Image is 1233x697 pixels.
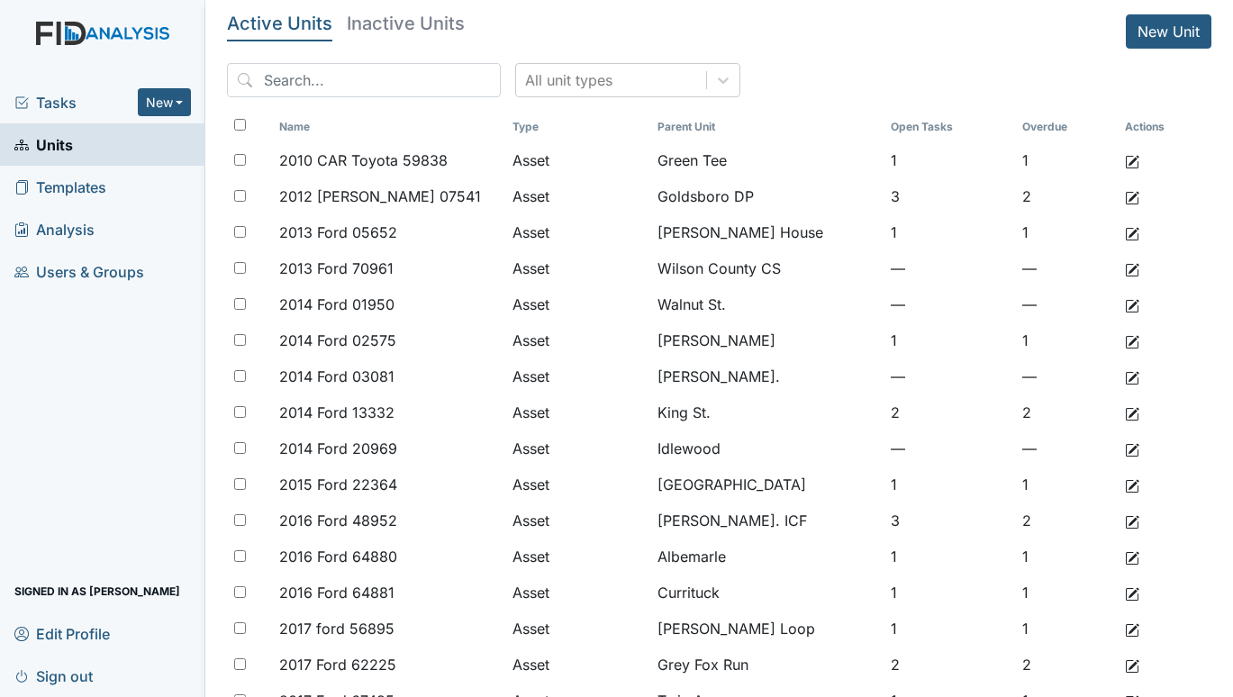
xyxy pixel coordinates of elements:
td: Asset [505,430,650,466]
button: New [138,88,192,116]
td: Walnut St. [650,286,884,322]
td: 2 [1015,502,1118,539]
th: Actions [1118,112,1208,142]
td: 1 [884,214,1016,250]
td: 2 [1015,178,1118,214]
td: 3 [884,502,1016,539]
span: Templates [14,173,106,201]
span: Sign out [14,662,93,690]
td: 1 [884,611,1016,647]
span: 2016 Ford 64881 [279,582,394,603]
td: 1 [1015,142,1118,178]
td: 1 [884,322,1016,358]
th: Toggle SortBy [650,112,884,142]
th: Toggle SortBy [884,112,1016,142]
td: 1 [1015,322,1118,358]
td: 2 [1015,647,1118,683]
td: — [884,358,1016,394]
td: — [1015,358,1118,394]
td: 2 [884,647,1016,683]
td: 1 [884,466,1016,502]
td: 1 [1015,611,1118,647]
td: Asset [505,178,650,214]
td: 1 [1015,214,1118,250]
span: Analysis [14,215,95,243]
td: Asset [505,214,650,250]
span: 2010 CAR Toyota 59838 [279,149,448,171]
input: Search... [227,63,501,97]
span: 2014 Ford 01950 [279,294,394,315]
td: 2 [884,394,1016,430]
td: 1 [884,142,1016,178]
td: [PERSON_NAME] House [650,214,884,250]
span: 2017 ford 56895 [279,618,394,639]
td: — [1015,286,1118,322]
th: Toggle SortBy [1015,112,1118,142]
span: Edit Profile [14,620,110,647]
td: 1 [884,575,1016,611]
td: [PERSON_NAME] Loop [650,611,884,647]
td: Asset [505,575,650,611]
td: Goldsboro DP [650,178,884,214]
span: 2014 Ford 13332 [279,402,394,423]
span: Units [14,131,73,158]
td: 1 [884,539,1016,575]
td: — [1015,250,1118,286]
td: — [884,430,1016,466]
td: — [884,250,1016,286]
td: — [884,286,1016,322]
span: 2014 Ford 20969 [279,438,397,459]
td: Currituck [650,575,884,611]
td: Asset [505,142,650,178]
span: 2016 Ford 48952 [279,510,397,531]
td: Wilson County CS [650,250,884,286]
td: Asset [505,647,650,683]
td: Green Tee [650,142,884,178]
td: 1 [1015,466,1118,502]
td: [PERSON_NAME]. [650,358,884,394]
td: Asset [505,358,650,394]
td: 3 [884,178,1016,214]
span: 2014 Ford 02575 [279,330,396,351]
span: 2013 Ford 05652 [279,222,397,243]
span: Users & Groups [14,258,144,285]
span: Signed in as [PERSON_NAME] [14,577,180,605]
td: Asset [505,611,650,647]
td: [GEOGRAPHIC_DATA] [650,466,884,502]
h5: Inactive Units [347,14,465,32]
td: Idlewood [650,430,884,466]
span: 2012 [PERSON_NAME] 07541 [279,186,481,207]
td: Asset [505,502,650,539]
td: Asset [505,466,650,502]
td: Asset [505,394,650,430]
td: Asset [505,286,650,322]
td: Asset [505,322,650,358]
td: Grey Fox Run [650,647,884,683]
input: Toggle All Rows Selected [234,119,246,131]
td: Albemarle [650,539,884,575]
td: — [1015,430,1118,466]
h5: Active Units [227,14,332,32]
span: 2013 Ford 70961 [279,258,394,279]
th: Toggle SortBy [505,112,650,142]
td: [PERSON_NAME]. ICF [650,502,884,539]
a: New Unit [1126,14,1211,49]
th: Toggle SortBy [272,112,505,142]
td: King St. [650,394,884,430]
span: 2016 Ford 64880 [279,546,397,567]
a: Tasks [14,92,138,113]
td: 2 [1015,394,1118,430]
span: 2014 Ford 03081 [279,366,394,387]
td: 1 [1015,539,1118,575]
td: Asset [505,539,650,575]
span: 2015 Ford 22364 [279,474,397,495]
td: 1 [1015,575,1118,611]
td: Asset [505,250,650,286]
span: 2017 Ford 62225 [279,654,396,675]
td: [PERSON_NAME] [650,322,884,358]
div: All unit types [525,69,612,91]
